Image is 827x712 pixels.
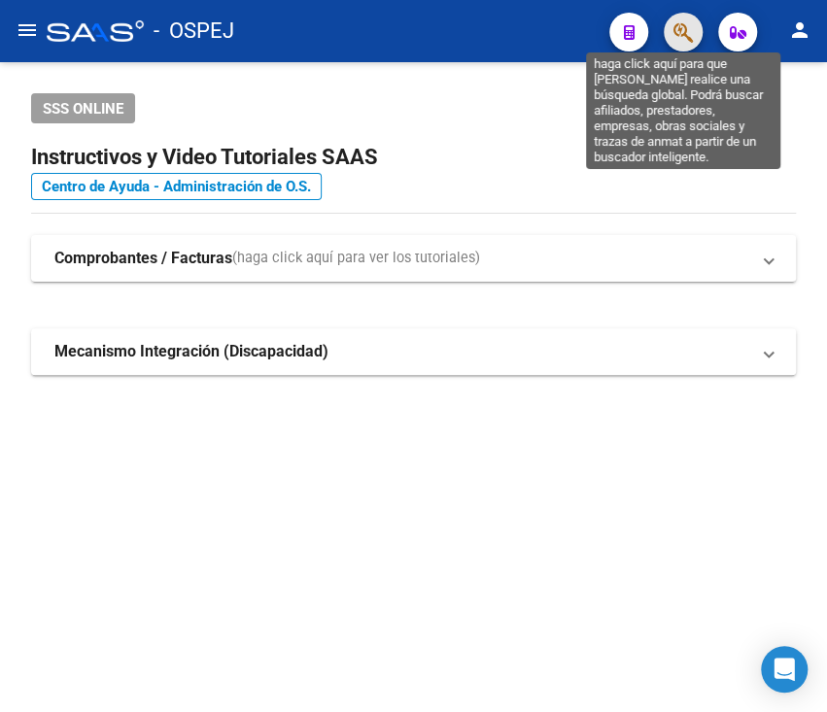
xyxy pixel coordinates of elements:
mat-expansion-panel-header: Comprobantes / Facturas(haga click aquí para ver los tutoriales) [31,235,796,282]
mat-icon: menu [16,18,39,42]
mat-icon: person [788,18,811,42]
strong: Mecanismo Integración (Discapacidad) [54,341,328,362]
span: - OSPEJ [154,10,234,52]
span: (haga click aquí para ver los tutoriales) [232,248,480,269]
span: SSS ONLINE [43,100,123,118]
h2: Instructivos y Video Tutoriales SAAS [31,139,796,176]
mat-expansion-panel-header: Mecanismo Integración (Discapacidad) [31,328,796,375]
div: Open Intercom Messenger [761,646,808,693]
a: Centro de Ayuda - Administración de O.S. [31,173,322,200]
strong: Comprobantes / Facturas [54,248,232,269]
button: SSS ONLINE [31,93,135,123]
